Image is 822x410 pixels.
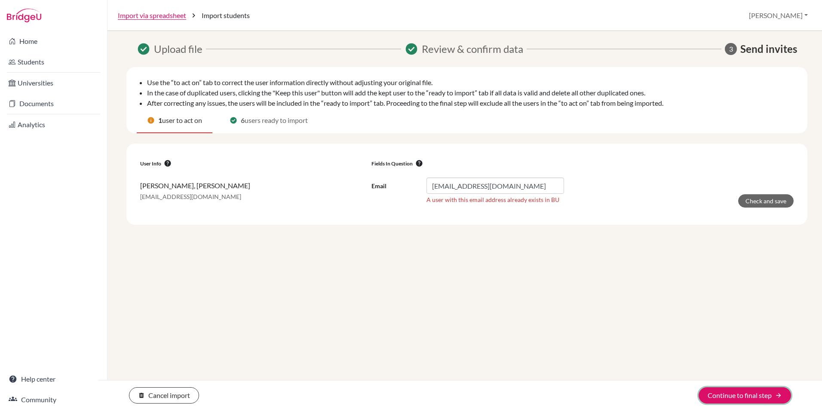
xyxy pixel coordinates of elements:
[162,115,202,125] span: user to act on
[2,33,105,50] a: Home
[140,181,365,191] p: [PERSON_NAME], [PERSON_NAME]
[422,41,523,57] span: Review & confirm data
[426,196,564,204] p: A user with this email address already exists in BU
[245,115,308,125] span: users ready to import
[699,387,791,404] button: Continue to final step
[147,88,797,98] li: In the case of duplicated users, clicking the "Keep this user" button will add the kept user to t...
[137,108,797,133] div: Review & confirm data
[138,392,145,399] i: delete
[137,42,150,56] span: Success
[426,177,564,194] input: Please enter user's email address
[2,391,105,408] a: Community
[7,9,41,22] img: Bridge-U
[2,74,105,92] a: Universities
[413,159,426,168] button: fields-in-question-help
[745,7,812,24] button: [PERSON_NAME]
[241,115,245,125] span: 6
[2,370,105,388] a: Help center
[161,159,174,168] button: user-info-help
[158,115,162,125] span: 1
[118,10,186,21] a: Import via spreadsheet
[2,53,105,70] a: Students
[147,98,797,108] li: After correcting any issues, the users will be included in the “ready to import” tab. Proceeding ...
[147,116,155,124] span: info
[738,194,794,208] button: Check and save
[775,392,782,399] i: arrow_forward
[371,182,386,190] label: Email
[129,387,199,404] button: Cancel import
[154,41,202,57] span: Upload file
[230,116,237,124] span: check_circle
[2,116,105,133] a: Analytics
[140,193,365,201] p: [EMAIL_ADDRESS][DOMAIN_NAME]
[202,10,250,21] span: Import students
[147,77,797,88] li: Use the “to act on” tab to correct the user information directly without adjusting your original ...
[190,11,198,20] i: chevron_right
[2,95,105,112] a: Documents
[137,154,368,171] th: User info
[368,154,797,171] th: Fields in question
[405,42,418,56] span: Success
[725,43,737,55] span: 3
[740,41,797,57] span: Send invites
